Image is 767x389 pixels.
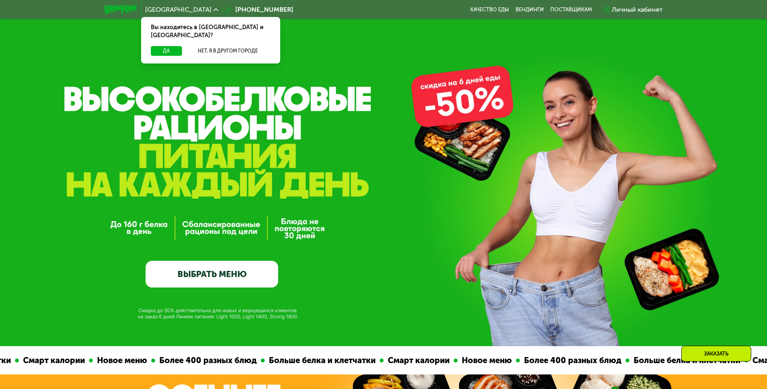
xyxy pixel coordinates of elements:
a: ВЫБРАТЬ МЕНЮ [146,261,278,288]
span: [GEOGRAPHIC_DATA] [145,6,211,13]
div: Смарт калории [383,354,453,367]
button: Нет, я в другом городе [185,46,270,56]
div: Вы находитесь в [GEOGRAPHIC_DATA] и [GEOGRAPHIC_DATA]? [141,17,280,46]
div: поставщикам [550,6,592,13]
div: Смарт калории [19,354,89,367]
div: Новое меню [93,354,151,367]
div: Более 400 разных блюд [520,354,625,367]
button: Да [151,46,182,56]
a: Качество еды [470,6,509,13]
div: Заказать [681,346,751,362]
div: Больше белка и клетчатки [629,354,744,367]
a: [PHONE_NUMBER] [222,5,293,15]
div: Личный кабинет [612,5,663,15]
div: Более 400 разных блюд [155,354,260,367]
div: Новое меню [457,354,516,367]
div: Больше белка и клетчатки [264,354,379,367]
a: Вендинги [516,6,544,13]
